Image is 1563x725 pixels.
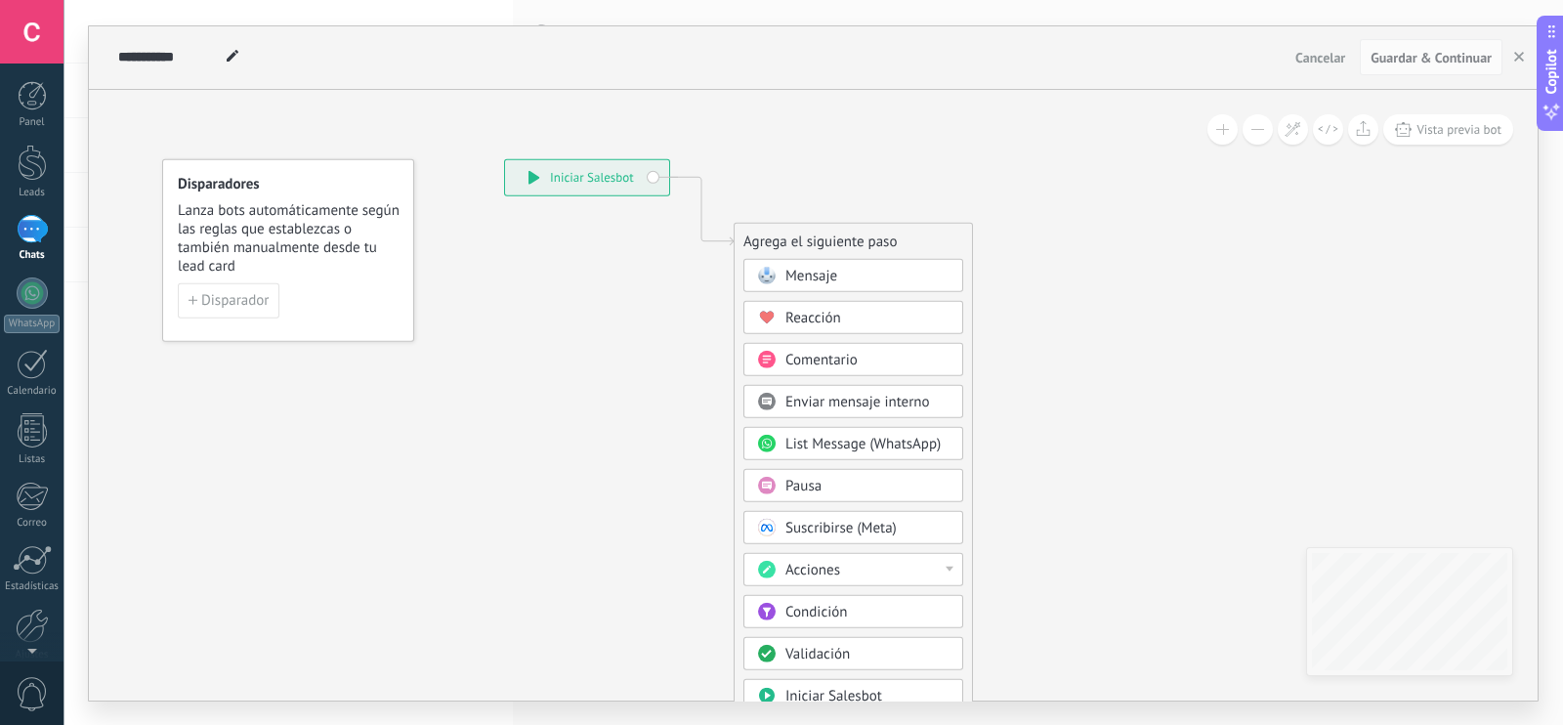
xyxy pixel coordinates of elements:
[4,315,60,333] div: WhatsApp
[785,266,837,284] span: Mensaje
[785,350,858,368] span: Comentario
[4,116,61,129] div: Panel
[735,225,972,257] div: Agrega el siguiente paso
[785,602,847,620] span: Condición
[1371,51,1492,64] span: Guardar & Continuar
[178,282,279,318] button: Disparador
[785,392,930,410] span: Enviar mensaje interno
[785,644,850,662] span: Validación
[1288,43,1353,72] button: Cancelar
[1295,49,1345,66] span: Cancelar
[785,434,941,452] span: List Message (WhatsApp)
[785,476,822,494] span: Pausa
[1360,39,1502,76] button: Guardar & Continuar
[785,518,897,536] span: Suscribirse (Meta)
[4,187,61,199] div: Leads
[785,308,841,326] span: Reacción
[4,453,61,466] div: Listas
[201,293,269,307] span: Disparador
[1542,50,1561,95] span: Copilot
[4,517,61,530] div: Correo
[178,174,401,192] h4: Disparadores
[4,385,61,398] div: Calendario
[1383,114,1513,145] button: Vista previa bot
[4,580,61,593] div: Estadísticas
[785,560,840,578] span: Acciones
[505,159,669,194] div: Iniciar Salesbot
[1416,121,1501,138] span: Vista previa bot
[785,686,882,704] span: Iniciar Salesbot
[4,249,61,262] div: Chats
[178,200,401,275] span: Lanza bots automáticamente según las reglas que establezcas o también manualmente desde tu lead card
